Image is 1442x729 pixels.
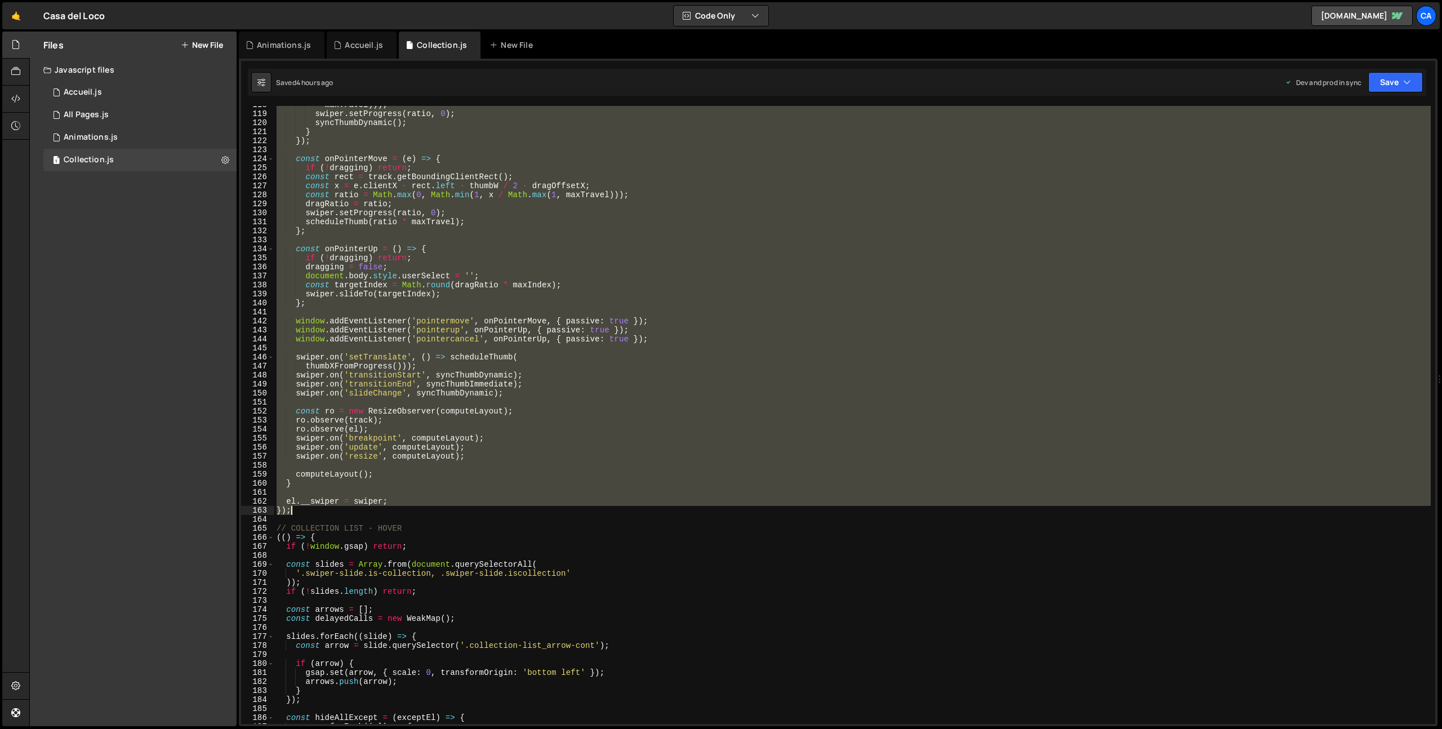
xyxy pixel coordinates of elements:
div: 150 [241,389,274,398]
div: 184 [241,695,274,704]
div: 181 [241,668,274,677]
div: Dev and prod in sync [1285,78,1361,87]
div: 167 [241,542,274,551]
div: 161 [241,488,274,497]
div: 136 [241,263,274,272]
div: 147 [241,362,274,371]
div: 122 [241,136,274,145]
div: Animations.js [64,132,118,143]
div: 166 [241,533,274,542]
div: 153 [241,416,274,425]
div: 133 [241,235,274,245]
div: 128 [241,190,274,199]
div: 164 [241,515,274,524]
div: 165 [241,524,274,533]
div: 130 [241,208,274,217]
div: 148 [241,371,274,380]
div: 180 [241,659,274,668]
div: 16791/46116.js [43,149,237,171]
div: 186 [241,713,274,722]
div: 120 [241,118,274,127]
div: 145 [241,344,274,353]
div: Casa del Loco [43,9,105,23]
div: 185 [241,704,274,713]
div: 176 [241,623,274,632]
div: 137 [241,272,274,281]
div: Accueil.js [64,87,102,97]
button: Save [1368,72,1423,92]
div: 124 [241,154,274,163]
div: 168 [241,551,274,560]
div: 144 [241,335,274,344]
div: 158 [241,461,274,470]
div: 154 [241,425,274,434]
div: 171 [241,578,274,587]
div: 177 [241,632,274,641]
div: Animations.js [257,39,311,51]
div: 149 [241,380,274,389]
div: 152 [241,407,274,416]
div: 170 [241,569,274,578]
div: 157 [241,452,274,461]
div: 4 hours ago [296,78,333,87]
div: 182 [241,677,274,686]
div: 156 [241,443,274,452]
div: 16791/45941.js [43,81,237,104]
div: 129 [241,199,274,208]
a: 🤙 [2,2,30,29]
div: 146 [241,353,274,362]
div: 169 [241,560,274,569]
div: 159 [241,470,274,479]
div: 134 [241,245,274,254]
div: 143 [241,326,274,335]
a: [DOMAIN_NAME] [1311,6,1413,26]
div: New File [489,39,537,51]
div: 151 [241,398,274,407]
span: 1 [53,157,60,166]
div: Javascript files [30,59,237,81]
div: Collection.js [64,155,114,165]
div: 142 [241,317,274,326]
div: 123 [241,145,274,154]
div: 160 [241,479,274,488]
div: 132 [241,226,274,235]
div: 163 [241,506,274,515]
div: 131 [241,217,274,226]
div: 139 [241,290,274,299]
div: 174 [241,605,274,614]
div: 16791/45882.js [43,104,237,126]
div: 183 [241,686,274,695]
div: 140 [241,299,274,308]
div: 173 [241,596,274,605]
div: 127 [241,181,274,190]
div: 141 [241,308,274,317]
h2: Files [43,39,64,51]
a: Ca [1416,6,1436,26]
div: 16791/46000.js [43,126,237,149]
div: 179 [241,650,274,659]
div: 155 [241,434,274,443]
div: 175 [241,614,274,623]
div: 126 [241,172,274,181]
div: 172 [241,587,274,596]
button: New File [181,41,223,50]
div: 135 [241,254,274,263]
button: Code Only [674,6,768,26]
div: Saved [276,78,333,87]
div: 119 [241,109,274,118]
div: 162 [241,497,274,506]
div: 138 [241,281,274,290]
div: 121 [241,127,274,136]
div: Accueil.js [345,39,383,51]
div: Collection.js [417,39,467,51]
div: All Pages.js [64,110,109,120]
div: 178 [241,641,274,650]
div: 125 [241,163,274,172]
